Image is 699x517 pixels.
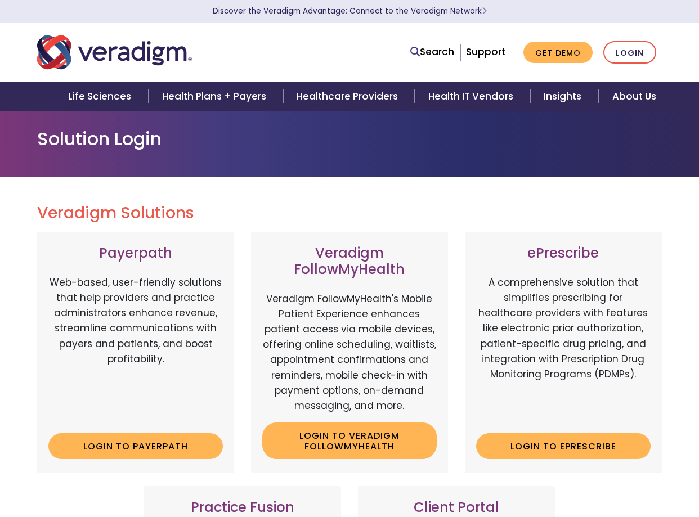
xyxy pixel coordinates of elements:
a: Life Sciences [55,82,148,111]
a: Login [603,41,656,64]
a: Login to Payerpath [48,433,223,459]
h3: ePrescribe [476,245,651,262]
h1: Solution Login [37,128,662,150]
a: Health IT Vendors [415,82,530,111]
a: Support [466,45,505,59]
h3: Practice Fusion [155,500,330,516]
span: Learn More [482,6,487,16]
h3: Veradigm FollowMyHealth [262,245,437,278]
p: A comprehensive solution that simplifies prescribing for healthcare providers with features like ... [476,275,651,424]
a: Health Plans + Payers [149,82,283,111]
h3: Client Portal [369,500,544,516]
a: Get Demo [523,42,593,64]
p: Veradigm FollowMyHealth's Mobile Patient Experience enhances patient access via mobile devices, o... [262,291,437,414]
a: About Us [599,82,670,111]
p: Web-based, user-friendly solutions that help providers and practice administrators enhance revenu... [48,275,223,424]
a: Login to Veradigm FollowMyHealth [262,422,437,459]
h2: Veradigm Solutions [37,204,662,223]
a: Search [410,44,454,60]
a: Login to ePrescribe [476,433,651,459]
img: Veradigm logo [37,34,192,71]
a: Discover the Veradigm Advantage: Connect to the Veradigm NetworkLearn More [213,6,487,16]
a: Healthcare Providers [283,82,415,111]
h3: Payerpath [48,245,223,262]
a: Insights [530,82,598,111]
